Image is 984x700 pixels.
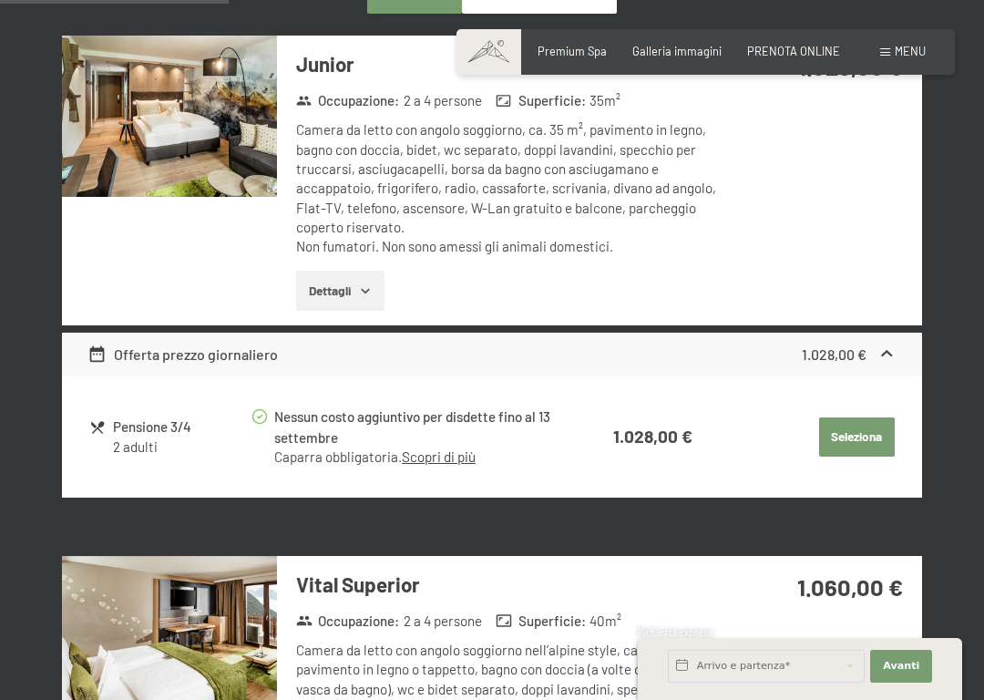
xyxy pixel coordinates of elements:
[113,417,250,437] div: Pensione 3/4
[747,44,840,58] a: PRENOTA ONLINE
[62,36,277,197] img: mss_renderimg.php
[895,44,926,58] span: Menu
[883,659,919,674] span: Avanti
[496,612,586,631] strong: Superficie :
[819,417,895,458] button: Seleziona
[296,612,400,631] strong: Occupazione :
[274,407,571,448] div: Nessun costo aggiuntivo per disdette fino al 13 settembre
[402,448,476,465] a: Scopri di più
[296,571,728,599] h3: Vital Superior
[589,91,620,110] span: 35 m²
[797,572,903,601] strong: 1.060,00 €
[274,448,571,467] div: Caparra obbligatoria.
[296,50,728,78] h3: Junior
[113,437,250,457] div: 2 adulti
[632,44,722,58] a: Galleria immagini
[404,91,482,110] span: 2 a 4 persone
[404,612,482,631] span: 2 a 4 persone
[802,345,866,363] strong: 1.028,00 €
[62,333,922,376] div: Offerta prezzo giornaliero1.028,00 €
[87,344,278,365] div: Offerta prezzo giornaliero
[638,627,712,638] span: Richiesta express
[296,120,728,256] div: Camera da letto con angolo soggiorno, ca. 35 m², pavimento in legno, bagno con doccia, bidet, wc ...
[296,91,400,110] strong: Occupazione :
[613,426,692,447] strong: 1.028,00 €
[296,271,384,311] button: Dettagli
[870,650,932,683] button: Avanti
[496,91,586,110] strong: Superficie :
[589,612,621,631] span: 40 m²
[538,44,607,58] a: Premium Spa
